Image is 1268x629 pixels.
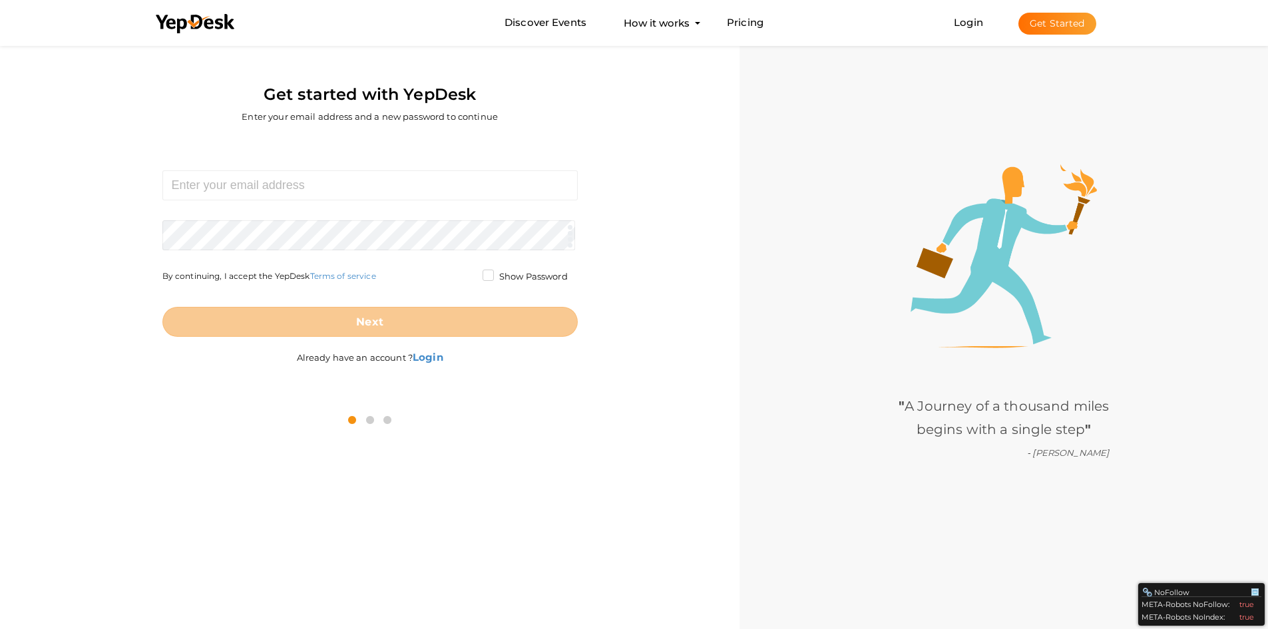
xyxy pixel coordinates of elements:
[162,270,376,282] label: By continuing, I accept the YepDesk
[1027,447,1109,458] i: - [PERSON_NAME]
[620,11,694,35] button: How it works
[356,315,383,328] b: Next
[899,398,1109,437] span: A Journey of a thousand miles begins with a single step
[1142,587,1250,598] div: NoFollow
[483,270,568,284] label: Show Password
[911,164,1097,348] img: step1-illustration.png
[162,170,578,200] input: Enter your email address
[954,16,983,29] a: Login
[162,307,578,337] button: Next
[1018,13,1096,35] button: Get Started
[1142,610,1261,622] div: META-Robots NoIndex:
[727,11,763,35] a: Pricing
[1142,597,1261,610] div: META-Robots NoFollow:
[899,398,905,414] b: "
[310,271,376,281] a: Terms of service
[505,11,586,35] a: Discover Events
[413,351,443,363] b: Login
[1239,599,1254,610] div: true
[1085,421,1091,437] b: "
[1250,587,1261,598] div: Minimize
[297,337,443,364] label: Already have an account ?
[264,82,476,107] label: Get started with YepDesk
[1239,612,1254,622] div: true
[242,110,498,123] label: Enter your email address and a new password to continue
